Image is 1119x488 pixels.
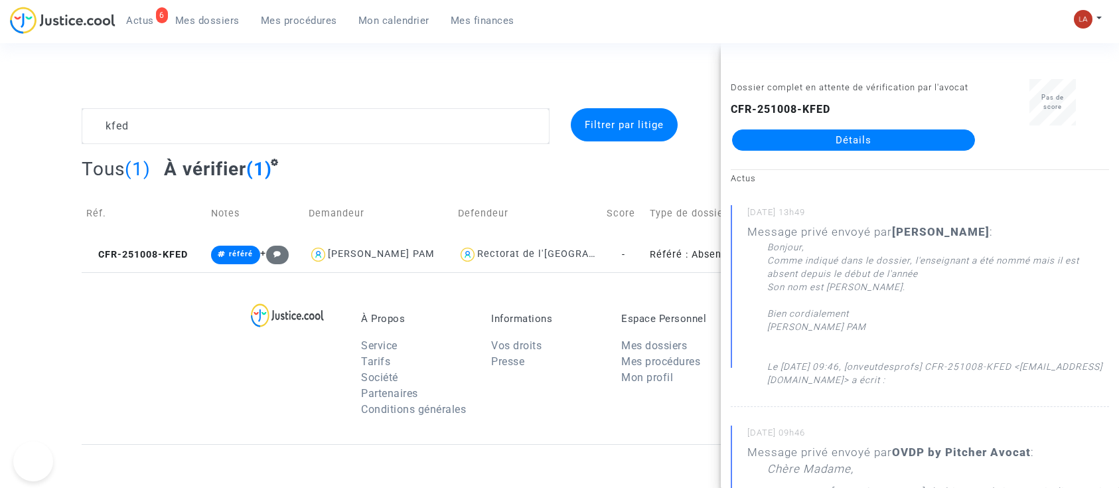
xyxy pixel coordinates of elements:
a: Vos droits [491,339,542,352]
td: Référé : Absence non-remplacée de professeur depuis plus de 15 jours [645,237,794,272]
img: icon-user.svg [309,245,328,264]
p: Chère Madame, [767,461,854,484]
span: Mon calendrier [358,15,429,27]
b: OVDP by Pitcher Avocat [892,446,1031,459]
a: Mon calendrier [348,11,440,31]
a: Mes procédures [250,11,348,31]
a: Détails [732,129,975,151]
span: CFR-251008-KFED [86,249,188,260]
td: Demandeur [304,190,453,237]
div: Son nom est [PERSON_NAME]. [767,280,1109,293]
td: Score [602,190,644,237]
span: Tous [82,158,125,180]
img: icon-user.svg [458,245,477,264]
span: (1) [246,158,272,180]
p: Informations [491,313,601,325]
div: Message privé envoyé par : [747,224,1109,386]
a: Mes dossiers [621,339,687,352]
span: Actus [126,15,154,27]
img: 3f9b7d9779f7b0ffc2b90d026f0682a9 [1074,10,1092,29]
td: Notes [206,190,304,237]
a: Tarifs [361,355,390,368]
div: Bonjour, [767,240,1109,386]
span: référé [229,250,253,258]
div: 6 [156,7,168,23]
a: Presse [491,355,524,368]
a: Conditions générales [361,403,466,416]
div: Bien cordialement [767,307,1109,320]
td: Type de dossier [645,190,794,237]
a: Service [361,339,398,352]
a: Mes dossiers [165,11,250,31]
a: Société [361,371,398,384]
p: À Propos [361,313,471,325]
a: Mon profil [621,371,673,384]
iframe: Help Scout Beacon - Open [13,442,53,481]
img: jc-logo.svg [10,7,115,34]
div: Le [DATE] 09:46, [onveutdesprofs] CFR-251008-KFED <[EMAIL_ADDRESS][DOMAIN_NAME]> a écrit : [767,360,1109,386]
span: + [260,248,289,259]
small: Dossier complet en attente de vérification par l'avocat [731,82,968,92]
span: - [622,249,625,260]
span: Mes procédures [261,15,337,27]
span: À vérifier [164,158,246,180]
span: Pas de score [1041,94,1064,110]
a: 6Actus [115,11,165,31]
a: Mes procédures [621,355,700,368]
span: Mes dossiers [175,15,240,27]
td: Réf. [82,190,206,237]
div: [PERSON_NAME] PAM [328,248,435,260]
b: [PERSON_NAME] [892,225,990,238]
img: logo-lg.svg [251,303,325,327]
div: [PERSON_NAME] PAM [767,320,1109,333]
small: Actus [731,173,756,183]
div: Comme indiqué dans le dossier, l'enseignant a été nommé mais il est absent depuis le début de l'a... [767,254,1109,280]
a: Mes finances [440,11,525,31]
span: (1) [125,158,151,180]
a: Partenaires [361,387,418,400]
p: Espace Personnel [621,313,731,325]
td: Defendeur [453,190,603,237]
small: [DATE] 09h46 [747,427,1109,444]
b: CFR-251008-KFED [731,103,830,116]
span: Filtrer par litige [585,119,664,131]
small: [DATE] 13h49 [747,206,1109,224]
div: Rectorat de l'[GEOGRAPHIC_DATA] [477,248,646,260]
span: Mes finances [451,15,514,27]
